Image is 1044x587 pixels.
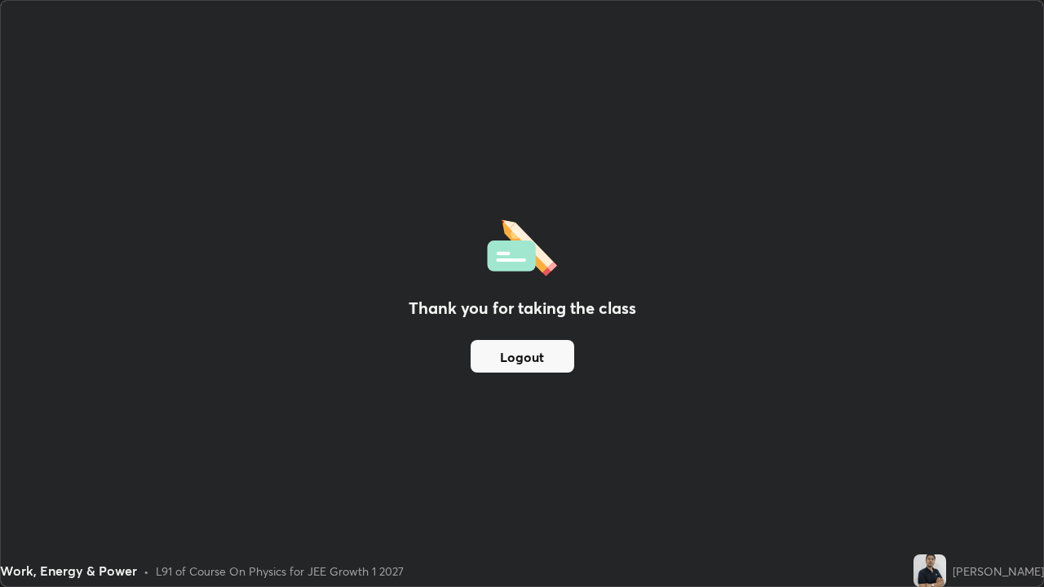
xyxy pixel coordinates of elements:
div: [PERSON_NAME] [953,563,1044,580]
div: • [144,563,149,580]
div: L91 of Course On Physics for JEE Growth 1 2027 [156,563,404,580]
button: Logout [471,340,574,373]
h2: Thank you for taking the class [409,296,636,320]
img: d8c3cabb4e75419da5eb850dbbde1719.jpg [913,554,946,587]
img: offlineFeedback.1438e8b3.svg [487,214,557,276]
